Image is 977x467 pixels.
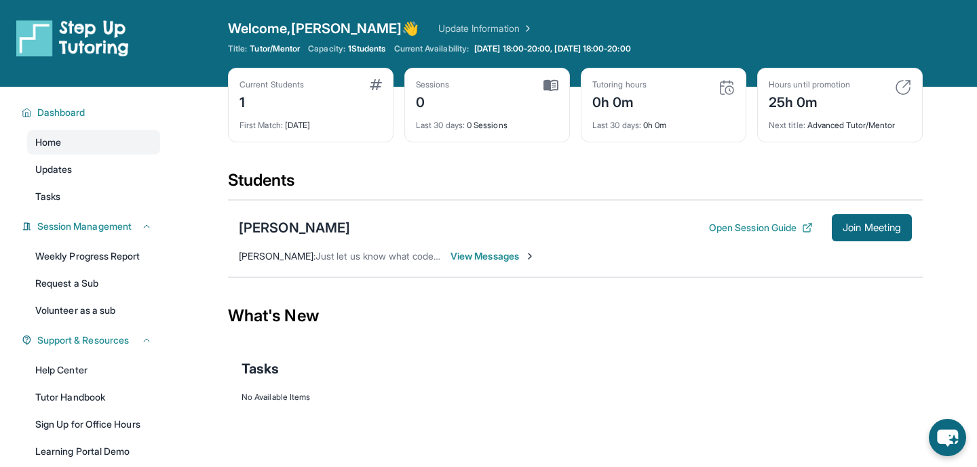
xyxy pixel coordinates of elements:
img: card [543,79,558,92]
img: Chevron Right [520,22,533,35]
span: Last 30 days : [592,120,641,130]
a: Weekly Progress Report [27,244,160,268]
div: 0 Sessions [416,112,558,131]
a: Help Center [27,358,160,382]
div: [DATE] [240,112,382,131]
a: Update Information [438,22,533,35]
img: card [370,79,382,90]
span: Tutor/Mentor [250,43,300,54]
div: 1 [240,90,304,112]
span: Home [35,136,61,149]
button: Session Management [32,220,152,233]
img: logo [16,19,129,57]
img: card [895,79,911,96]
span: Just let us know what code we need to use to start session [315,250,571,262]
span: Title: [228,43,247,54]
span: Next title : [769,120,805,130]
span: First Match : [240,120,283,130]
a: Home [27,130,160,155]
a: Sign Up for Office Hours [27,412,160,436]
div: Students [228,169,923,199]
a: Learning Portal Demo [27,439,160,464]
span: Tasks [242,359,279,378]
span: Capacity: [308,43,345,54]
div: 0h 0m [592,90,647,112]
span: [PERSON_NAME] : [239,250,315,262]
button: Dashboard [32,106,152,119]
span: Updates [35,163,73,176]
span: [DATE] 18:00-20:00, [DATE] 18:00-20:00 [474,43,631,54]
div: Current Students [240,79,304,90]
span: Tasks [35,190,60,203]
span: Support & Resources [37,333,129,347]
div: Tutoring hours [592,79,647,90]
div: Sessions [416,79,450,90]
span: Last 30 days : [416,120,465,130]
a: Volunteer as a sub [27,298,160,323]
span: Welcome, [PERSON_NAME] 👋 [228,19,419,38]
img: card [719,79,735,96]
span: Join Meeting [843,224,901,232]
div: 0 [416,90,450,112]
a: Request a Sub [27,271,160,296]
button: Open Session Guide [709,221,813,235]
a: [DATE] 18:00-20:00, [DATE] 18:00-20:00 [472,43,634,54]
button: Support & Resources [32,333,152,347]
span: Current Availability: [394,43,469,54]
button: Join Meeting [832,214,912,241]
div: No Available Items [242,392,909,403]
a: Tasks [27,184,160,209]
span: View Messages [451,249,535,263]
button: chat-button [929,419,966,456]
div: 0h 0m [592,112,735,131]
div: 25h 0m [769,90,850,112]
span: Dashboard [37,106,85,119]
a: Tutor Handbook [27,385,160,409]
div: Hours until promotion [769,79,850,90]
div: Advanced Tutor/Mentor [769,112,911,131]
span: Session Management [37,220,132,233]
a: Updates [27,157,160,182]
img: Chevron-Right [524,251,535,262]
div: What's New [228,286,923,346]
div: [PERSON_NAME] [239,218,350,237]
span: 1 Students [348,43,386,54]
